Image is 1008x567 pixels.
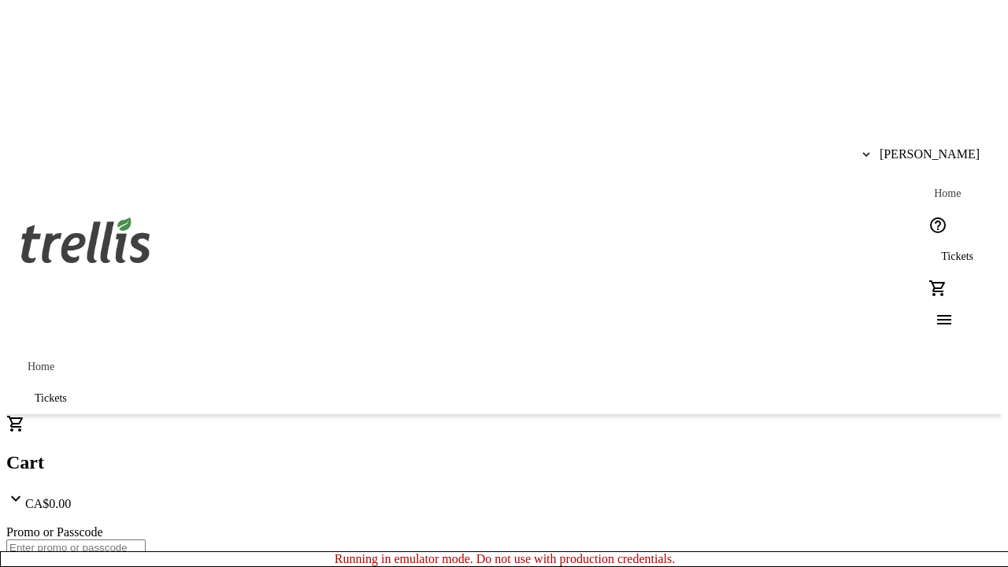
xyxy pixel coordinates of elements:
[25,497,71,510] span: CA$0.00
[922,272,954,304] button: Cart
[6,414,1002,511] div: CartCA$0.00
[16,200,156,279] img: Orient E2E Organization Lv8udML1vw's Logo
[941,250,973,263] span: Tickets
[922,178,973,209] a: Home
[28,361,54,373] span: Home
[16,383,86,414] a: Tickets
[6,452,1002,473] h2: Cart
[850,139,992,170] button: [PERSON_NAME]
[922,241,992,272] a: Tickets
[934,187,961,200] span: Home
[35,392,67,405] span: Tickets
[6,539,146,556] input: Enter promo or passcode
[880,147,980,161] span: [PERSON_NAME]
[6,525,103,539] label: Promo or Passcode
[922,304,954,335] button: Menu
[16,351,66,383] a: Home
[922,209,954,241] button: Help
